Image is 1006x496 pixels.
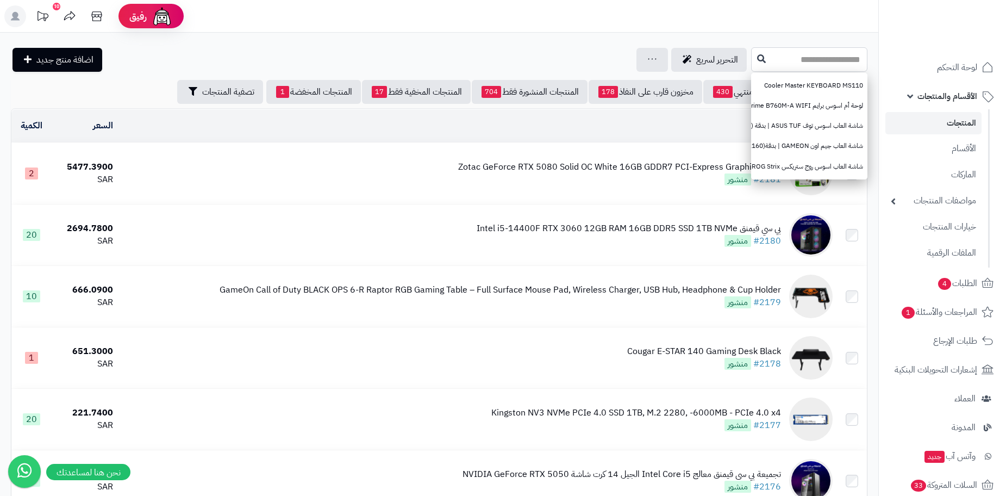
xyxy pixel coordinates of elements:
[753,419,781,432] a: #2177
[56,161,113,173] div: 5477.3900
[56,481,113,493] div: SAR
[589,80,702,104] a: مخزون قارب على النفاذ178
[789,336,833,380] img: Cougar E-STAR 140 Gaming Desk Black
[696,53,738,66] span: التحرير لسريع
[23,413,40,425] span: 20
[598,86,618,98] span: 178
[491,407,781,419] div: Kingston NV3 NVMe PCIe 4.0 SSD 1TB, M.2 2280, -6000MB - PCIe 4.0 x4
[901,305,977,320] span: المراجعات والأسئلة
[703,80,787,104] a: مخزون منتهي430
[938,278,951,290] span: 4
[713,86,733,98] span: 430
[202,85,254,98] span: تصفية المنتجات
[56,419,113,432] div: SAR
[56,222,113,235] div: 2694.7800
[23,290,40,302] span: 10
[362,80,471,104] a: المنتجات المخفية فقط17
[276,86,289,98] span: 1
[56,407,113,419] div: 221.7400
[56,345,113,358] div: 651.3000
[25,352,38,364] span: 1
[789,398,833,441] img: Kingston NV3 NVMe PCIe 4.0 SSD 1TB, M.2 2280, -6000MB - PCIe 4.0 x4
[724,173,751,185] span: منشور
[372,86,387,98] span: 17
[36,53,93,66] span: اضافة منتج جديد
[885,163,982,187] a: الماركات
[789,275,833,318] img: GameOn Call of Duty BLACK OPS 6-R Raptor RGB Gaming Table – Full Surface Mouse Pad, Wireless Char...
[753,480,781,493] a: #2176
[56,296,113,309] div: SAR
[902,307,915,319] span: 1
[266,80,361,104] a: المنتجات المخفضة1
[463,468,781,481] div: تجميعة بي سي قيمنق معالج Intel Core i5 الجيل 14 كرت شاشة NVIDIA GeForce RTX 5050
[923,449,976,464] span: وآتس آب
[93,119,113,132] a: السعر
[885,299,999,325] a: المراجعات والأسئلة1
[477,222,781,235] div: بي سي قيمنق Intel i5-14400F RTX 3060 12GB RAM 16GB DDR5 SSD 1TB NVMe
[21,119,42,132] a: الكمية
[724,481,751,493] span: منشور
[56,358,113,370] div: SAR
[751,157,867,177] a: شاشة العاب اسوس روج ستريكس ASUS ROG Strix | بدقة4K UHD (3840×2160) | مقاس 27 انش | استجابة 1 مللي...
[924,451,945,463] span: جديد
[627,345,781,358] div: Cougar E-STAR 140 Gaming Desk Black
[751,96,867,116] a: لوحة أم اسوس برايم ASUS Prime B760M-A WIFI
[482,86,501,98] span: 704
[885,386,999,412] a: العملاء
[885,215,982,239] a: خيارات المنتجات
[177,80,263,104] button: تصفية المنتجات
[954,391,976,406] span: العملاء
[937,60,977,75] span: لوحة التحكم
[910,478,977,493] span: السلات المتروكة
[23,229,40,241] span: 20
[885,357,999,383] a: إشعارات التحويلات البنكية
[751,136,867,156] a: شاشة العاب جيم اون GAMEON | بدقة4K UHD (3840×2160) | مقاس 28 انش | استجابة 1 مللي ثانية | لوحة IP...
[885,328,999,354] a: طلبات الإرجاع
[789,213,833,257] img: بي سي قيمنق Intel i5-14400F RTX 3060 12GB RAM 16GB DDR5 SSD 1TB NVMe
[724,358,751,370] span: منشور
[885,189,982,213] a: مواصفات المنتجات
[885,270,999,296] a: الطلبات4
[917,89,977,104] span: الأقسام والمنتجات
[952,420,976,435] span: المدونة
[56,173,113,186] div: SAR
[753,234,781,247] a: #2180
[753,357,781,370] a: #2178
[56,235,113,247] div: SAR
[911,480,926,492] span: 33
[129,10,147,23] span: رفيق
[753,296,781,309] a: #2179
[53,3,60,10] div: 10
[885,54,999,80] a: لوحة التحكم
[937,276,977,291] span: الطلبات
[932,30,996,53] img: logo-2.png
[151,5,173,27] img: ai-face.png
[13,48,102,72] a: اضافة منتج جديد
[751,76,867,96] a: Cooler Master KEYBOARD MS110
[885,241,982,265] a: الملفات الرقمية
[220,284,781,296] div: GameOn Call of Duty BLACK OPS 6-R Raptor RGB Gaming Table – Full Surface Mouse Pad, Wireless Char...
[895,362,977,377] span: إشعارات التحويلات البنكية
[885,112,982,134] a: المنتجات
[25,168,38,179] span: 2
[751,116,867,136] a: شاشة العاب اسوس توف ASUS TUF | بدقة 4K UHD (3840×2160) | مقاس 32 انش | استجابة 1 مللي ثانية | لوح...
[671,48,747,72] a: التحرير لسريع
[458,161,781,173] div: Zotac GeForce RTX 5080 Solid OC White 16GB GDDR7 PCI-Express Graphics Card
[885,137,982,160] a: الأقسام
[885,443,999,469] a: وآتس آبجديد
[472,80,588,104] a: المنتجات المنشورة فقط704
[56,284,113,296] div: 666.0900
[724,296,751,308] span: منشور
[885,414,999,441] a: المدونة
[933,333,977,349] span: طلبات الإرجاع
[753,173,781,186] a: #2181
[724,419,751,431] span: منشور
[724,235,751,247] span: منشور
[29,5,56,30] a: تحديثات المنصة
